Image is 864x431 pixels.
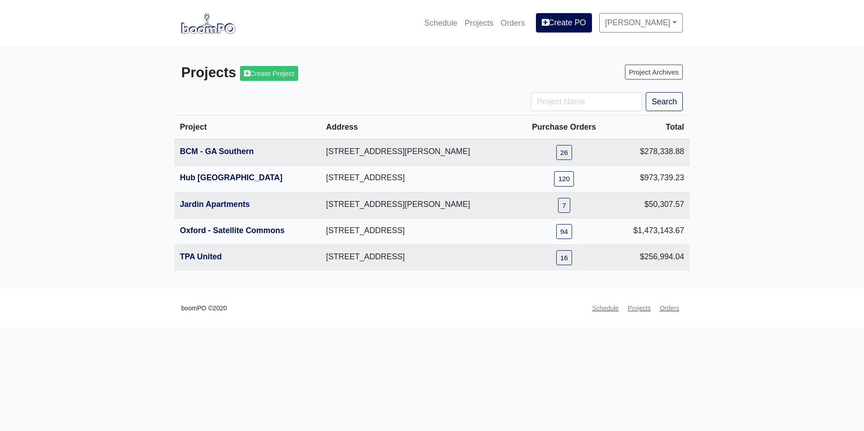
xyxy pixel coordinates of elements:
a: 26 [556,145,572,160]
a: Projects [624,300,654,317]
img: boomPO [181,13,235,33]
input: Project Name [531,92,642,111]
a: Create PO [536,13,592,32]
td: [STREET_ADDRESS] [321,244,517,271]
th: Total [611,115,690,140]
button: Search [646,92,683,111]
small: boomPO ©2020 [181,303,227,314]
a: TPA United [180,252,222,261]
a: Schedule [588,300,622,317]
a: Project Archives [625,65,683,80]
a: 16 [556,250,572,265]
a: Oxford - Satellite Commons [180,226,285,235]
a: Hub [GEOGRAPHIC_DATA] [180,173,282,182]
td: $256,994.04 [611,244,690,271]
td: [STREET_ADDRESS][PERSON_NAME] [321,139,517,166]
a: Orders [656,300,683,317]
a: 7 [558,198,570,213]
th: Purchase Orders [517,115,611,140]
h3: Projects [181,65,425,81]
a: 120 [554,171,574,186]
th: Address [321,115,517,140]
td: $278,338.88 [611,139,690,166]
td: [STREET_ADDRESS][PERSON_NAME] [321,192,517,218]
a: Jardin Apartments [180,200,250,209]
a: Schedule [421,13,461,33]
td: $50,307.57 [611,192,690,218]
a: Create Project [240,66,298,81]
td: [STREET_ADDRESS] [321,166,517,192]
th: Project [174,115,321,140]
a: BCM - GA Southern [180,147,254,156]
td: $973,739.23 [611,166,690,192]
td: [STREET_ADDRESS] [321,218,517,244]
td: $1,473,143.67 [611,218,690,244]
a: Orders [497,13,529,33]
a: [PERSON_NAME] [599,13,683,32]
a: 94 [556,224,572,239]
a: Projects [461,13,497,33]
